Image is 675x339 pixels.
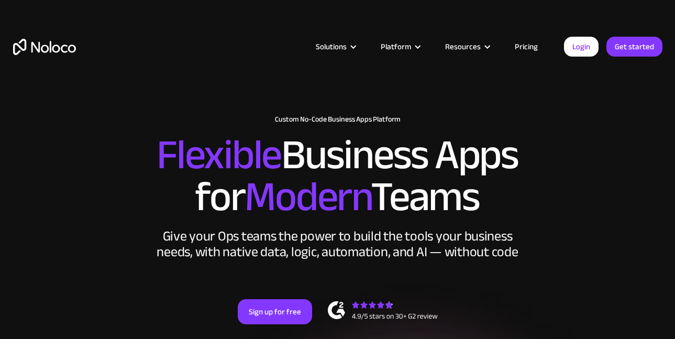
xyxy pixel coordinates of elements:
h1: Custom No-Code Business Apps Platform [13,115,662,124]
div: Resources [445,40,481,53]
span: Modern [245,158,371,236]
a: Sign up for free [238,299,312,324]
span: Flexible [157,116,281,194]
div: Give your Ops teams the power to build the tools your business needs, with native data, logic, au... [154,228,521,260]
a: Get started [606,37,662,57]
div: Platform [381,40,411,53]
h2: Business Apps for Teams [13,134,662,218]
div: Solutions [303,40,368,53]
a: Pricing [502,40,551,53]
div: Platform [368,40,432,53]
div: Resources [432,40,502,53]
div: Solutions [316,40,347,53]
a: Login [564,37,599,57]
a: home [13,39,76,55]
